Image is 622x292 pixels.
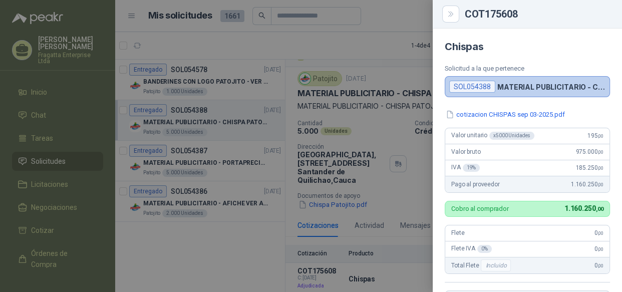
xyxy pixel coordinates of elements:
p: Cobro al comprador [451,205,509,212]
span: Flete IVA [451,245,492,253]
span: 1.160.250 [564,204,603,212]
span: 0 [594,262,603,269]
div: 0 % [477,245,492,253]
div: x 5000 Unidades [489,132,534,140]
span: 0 [594,245,603,252]
span: ,00 [597,182,603,187]
span: IVA [451,164,480,172]
span: ,00 [597,246,603,252]
span: ,00 [597,165,603,171]
div: 19 % [463,164,480,172]
p: Solicitud a la que pertenece [445,65,610,72]
span: 1.160.250 [571,181,603,188]
span: 185.250 [575,164,603,171]
span: Flete [451,229,464,236]
span: Valor bruto [451,148,480,155]
p: MATERIAL PUBLICITARIO - CHISPA PATOJITO VER ADJUNTO [497,83,605,91]
div: COT175608 [465,9,610,19]
div: Incluido [481,259,511,271]
button: cotizacion CHISPAS sep 03-2025.pdf [445,109,566,120]
span: ,00 [597,230,603,236]
span: Valor unitario [451,132,534,140]
button: Close [445,8,457,20]
div: SOL054388 [449,81,495,93]
span: 195 [587,132,603,139]
span: 975.000 [575,148,603,155]
span: ,00 [597,133,603,139]
span: ,00 [597,263,603,268]
span: Pago al proveedor [451,181,500,188]
span: Total Flete [451,259,513,271]
span: 0 [594,229,603,236]
span: ,00 [595,206,603,212]
h4: Chispas [445,41,610,53]
span: ,00 [597,149,603,155]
